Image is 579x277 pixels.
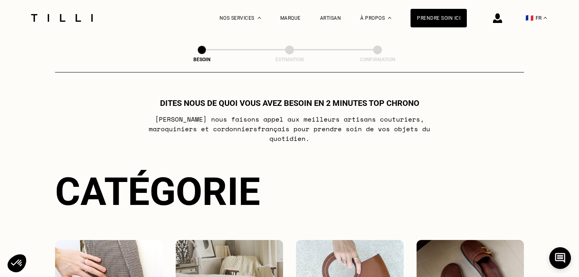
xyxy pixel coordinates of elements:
span: 🇫🇷 [526,14,534,22]
div: Estimation [249,57,330,62]
img: Menu déroulant à propos [388,17,391,19]
a: Marque [280,15,301,21]
p: [PERSON_NAME] nous faisons appel aux meilleurs artisans couturiers , maroquiniers et cordonniers ... [130,114,449,143]
img: Logo du service de couturière Tilli [28,14,96,22]
h1: Dites nous de quoi vous avez besoin en 2 minutes top chrono [160,98,419,108]
img: icône connexion [493,13,502,23]
img: Menu déroulant [258,17,261,19]
div: Besoin [162,57,242,62]
a: Artisan [320,15,341,21]
div: Confirmation [337,57,418,62]
div: Catégorie [55,169,524,214]
img: menu déroulant [544,17,547,19]
a: Prendre soin ici [411,9,467,27]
